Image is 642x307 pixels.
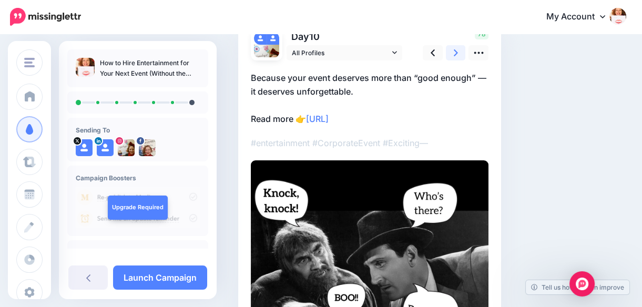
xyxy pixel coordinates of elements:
p: How to Hire Entertainment for Your Next Event (Without the Stress!) [100,58,200,79]
img: menu.png [24,58,35,67]
p: Because your event deserves more than “good enough” — it deserves unforgettable. Read more 👉 [251,71,488,126]
a: [URL] [306,114,329,124]
img: 51807998_2260886453951088_1948980481601044480_n-bsa104449.jpg [254,45,279,70]
a: Upgrade Required [108,196,168,220]
img: 51807998_2260886453951088_1948980481601044480_n-bsa104449.jpg [118,139,135,156]
a: My Account [536,4,626,30]
img: user_default_image.png [97,139,114,156]
p: #entertainment #CorporateEvent #Exciting— [251,136,488,150]
div: Open Intercom Messenger [569,271,595,296]
p: Day [287,29,404,44]
img: 5c6f68315361f17a5fd2366dbc8fb231_thumb.jpg [76,58,95,77]
span: All Profiles [292,47,390,58]
a: All Profiles [287,45,402,60]
img: campaign_review_boosters.png [76,187,200,228]
span: 78 [475,29,488,39]
img: user_default_image.png [267,32,279,45]
img: 95339261_105077021193061_6676135450240876544_n-bsa74288.jpg [139,139,156,156]
h4: Sending To [76,126,200,134]
a: Tell us how we can improve [526,280,629,294]
img: user_default_image.png [76,139,93,156]
h4: Campaign Boosters [76,174,200,182]
span: 10 [309,31,320,42]
img: user_default_image.png [254,32,267,45]
img: Missinglettr [10,8,81,26]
